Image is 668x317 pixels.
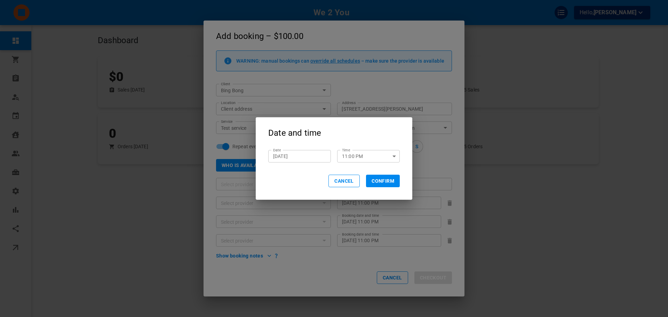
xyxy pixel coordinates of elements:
input: mmm dd, yyyy [273,153,326,160]
label: Date [273,148,281,153]
label: Time [342,148,350,153]
button: Cancel [328,175,360,187]
button: Confirm [366,175,400,187]
h2: Date and time [256,117,412,147]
